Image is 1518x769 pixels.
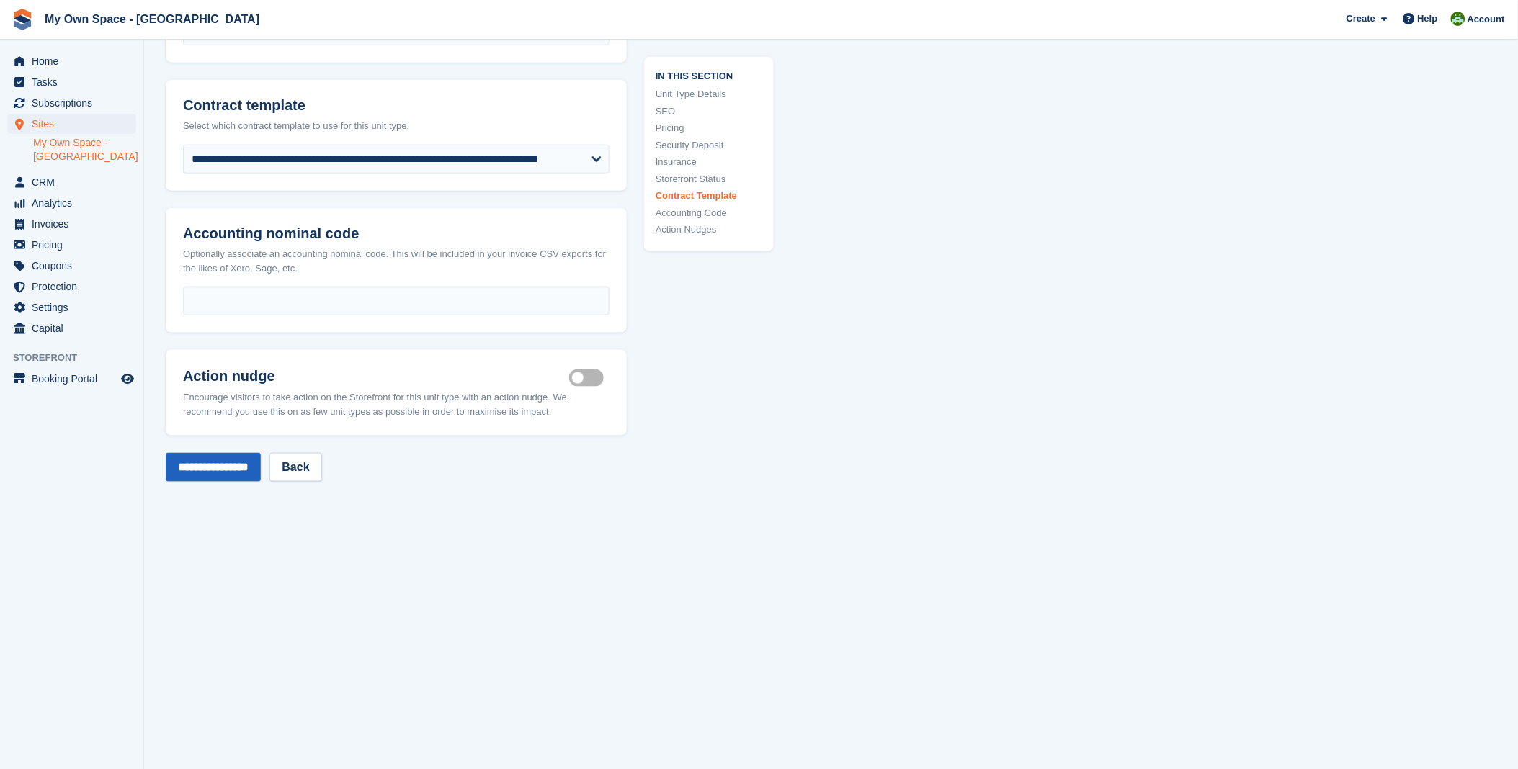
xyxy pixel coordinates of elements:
[656,155,762,169] a: Insurance
[32,214,118,234] span: Invoices
[32,114,118,134] span: Sites
[269,453,321,482] a: Back
[7,214,136,234] a: menu
[32,369,118,389] span: Booking Portal
[569,377,610,379] label: Is active
[7,114,136,134] a: menu
[7,93,136,113] a: menu
[183,119,610,133] div: Select which contract template to use for this unit type.
[13,351,143,365] span: Storefront
[32,256,118,276] span: Coupons
[1347,12,1375,26] span: Create
[32,193,118,213] span: Analytics
[183,247,610,275] div: Optionally associate an accounting nominal code. This will be included in your invoice CSV export...
[7,72,136,92] a: menu
[7,276,136,297] a: menu
[656,121,762,135] a: Pricing
[32,172,118,192] span: CRM
[7,235,136,255] a: menu
[32,51,118,71] span: Home
[32,276,118,297] span: Protection
[1468,12,1505,27] span: Account
[32,72,118,92] span: Tasks
[32,235,118,255] span: Pricing
[656,205,762,220] a: Accounting Code
[7,369,136,389] a: menu
[7,172,136,192] a: menu
[656,171,762,186] a: Storefront Status
[32,93,118,113] span: Subscriptions
[7,193,136,213] a: menu
[183,225,610,242] h2: Accounting nominal code
[32,318,118,338] span: Capital
[33,136,136,163] a: My Own Space - [GEOGRAPHIC_DATA]
[119,370,136,387] a: Preview store
[7,297,136,318] a: menu
[39,7,265,31] a: My Own Space - [GEOGRAPHIC_DATA]
[183,367,569,384] h2: Action nudge
[656,68,762,81] span: In this section
[656,189,762,203] a: Contract Template
[1418,12,1438,26] span: Help
[32,297,118,318] span: Settings
[656,104,762,118] a: SEO
[7,318,136,338] a: menu
[12,9,33,30] img: stora-icon-8386f47178a22dfd0bd8f6a31ec36ba5ce8667c1dd55bd0f319d3a0aa187defe.svg
[7,51,136,71] a: menu
[183,390,610,418] div: Encourage visitors to take action on the Storefront for this unit type with an action nudge. We r...
[656,222,762,237] a: Action Nudges
[1451,12,1465,26] img: Keely
[7,256,136,276] a: menu
[656,87,762,102] a: Unit Type Details
[656,138,762,152] a: Security Deposit
[183,97,610,114] h2: Contract template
